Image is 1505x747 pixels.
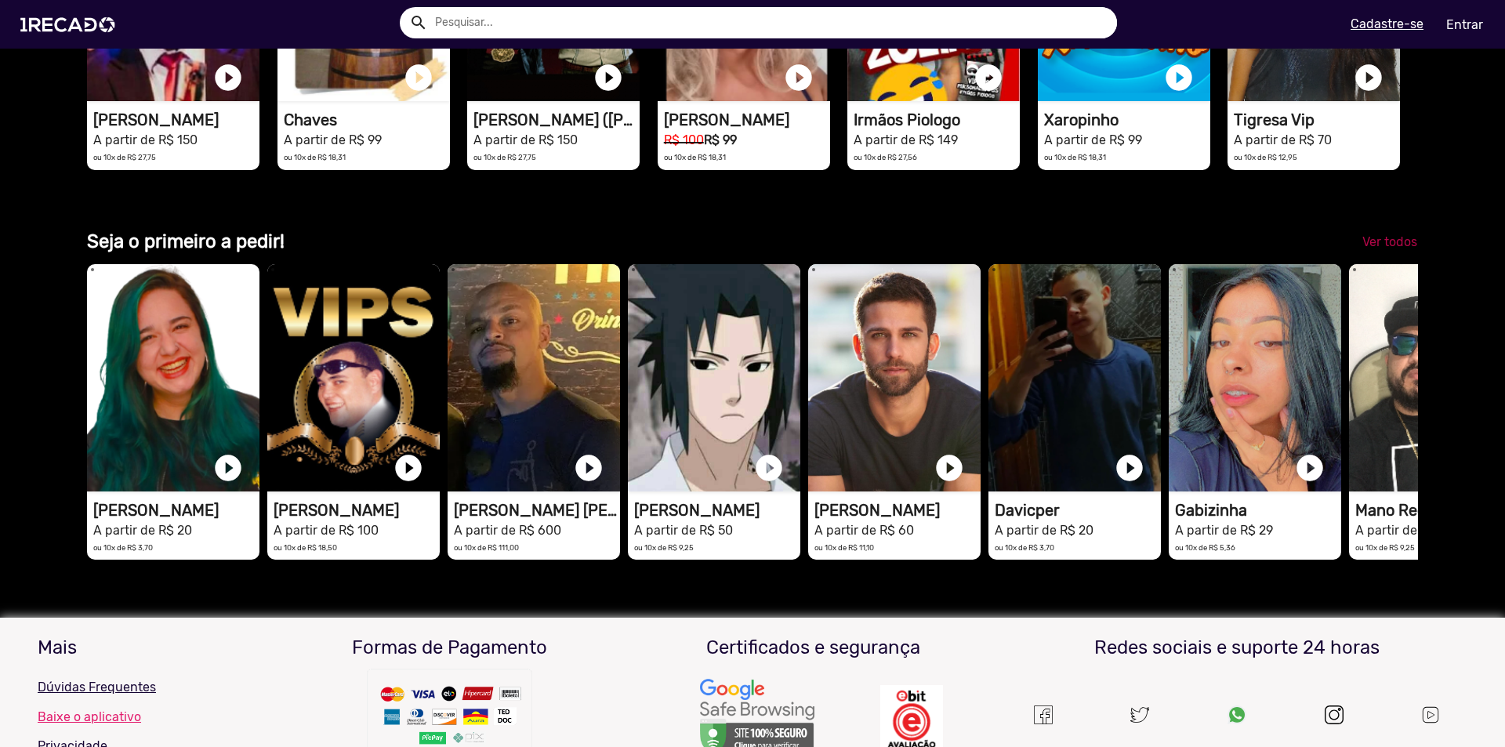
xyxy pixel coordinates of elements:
[808,264,981,491] video: 1RECADO vídeos dedicados para fãs e empresas
[644,636,984,659] h3: Certificados e segurança
[1355,543,1415,552] small: ou 10x de R$ 9,25
[854,132,958,147] small: A partir de R$ 149
[274,523,379,538] small: A partir de R$ 100
[1355,523,1454,538] small: A partir de R$ 50
[1325,705,1344,724] img: instagram.svg
[274,501,440,520] h1: [PERSON_NAME]
[87,230,285,252] b: Seja o primeiro a pedir!
[1362,234,1417,249] span: Ver todos
[1175,501,1341,520] h1: Gabizinha
[1169,264,1341,491] video: 1RECADO vídeos dedicados para fãs e empresas
[634,543,694,552] small: ou 10x de R$ 9,25
[593,62,624,93] a: play_circle_filled
[212,452,244,484] a: play_circle_filled
[1353,62,1384,93] a: play_circle_filled
[284,153,346,161] small: ou 10x de R$ 18,31
[409,13,428,32] mat-icon: Example home icon
[814,543,874,552] small: ou 10x de R$ 11,10
[473,153,536,161] small: ou 10x de R$ 27,75
[1234,111,1400,129] h1: Tigresa Vip
[1163,62,1195,93] a: play_circle_filled
[1044,153,1106,161] small: ou 10x de R$ 18,31
[628,264,800,491] video: 1RECADO vídeos dedicados para fãs e empresas
[573,452,604,484] a: play_circle_filled
[38,678,256,697] p: Dúvidas Frequentes
[284,111,450,129] h1: Chaves
[1130,705,1149,724] img: twitter.svg
[93,111,259,129] h1: [PERSON_NAME]
[93,523,192,538] small: A partir de R$ 20
[1175,543,1235,552] small: ou 10x de R$ 5,36
[454,501,620,520] h1: [PERSON_NAME] [PERSON_NAME]
[93,543,153,552] small: ou 10x de R$ 3,70
[995,501,1161,520] h1: Davicper
[1436,11,1493,38] a: Entrar
[1420,705,1441,725] img: Um recado,1Recado,1 recado,vídeo de famosos,site para pagar famosos,vídeos e lives exclusivas de ...
[814,523,914,538] small: A partir de R$ 60
[454,543,519,552] small: ou 10x de R$ 111,00
[93,153,156,161] small: ou 10x de R$ 27,75
[473,111,640,129] h1: [PERSON_NAME] ([PERSON_NAME] & [PERSON_NAME])
[284,132,382,147] small: A partir de R$ 99
[934,452,965,484] a: play_circle_filled
[212,62,244,93] a: play_circle_filled
[1294,452,1325,484] a: play_circle_filled
[267,264,440,491] video: 1RECADO vídeos dedicados para fãs e empresas
[664,153,726,161] small: ou 10x de R$ 18,31
[634,501,800,520] h1: [PERSON_NAME]
[274,543,337,552] small: ou 10x de R$ 18,50
[1044,132,1142,147] small: A partir de R$ 99
[404,8,431,35] button: Example home icon
[1228,705,1246,724] img: Um recado,1Recado,1 recado,vídeo de famosos,site para pagar famosos,vídeos e lives exclusivas de ...
[1034,705,1053,724] img: Um recado,1Recado,1 recado,vídeo de famosos,site para pagar famosos,vídeos e lives exclusivas de ...
[403,62,434,93] a: play_circle_filled
[704,132,737,147] b: R$ 99
[1044,111,1210,129] h1: Xaropinho
[995,523,1093,538] small: A partir de R$ 20
[1175,523,1273,538] small: A partir de R$ 29
[38,636,256,659] h3: Mais
[634,523,733,538] small: A partir de R$ 50
[664,132,704,147] small: R$ 100
[1351,16,1423,31] u: Cadastre-se
[454,523,561,538] small: A partir de R$ 600
[93,132,198,147] small: A partir de R$ 150
[664,111,830,129] h1: [PERSON_NAME]
[753,452,785,484] a: play_circle_filled
[814,501,981,520] h1: [PERSON_NAME]
[93,501,259,520] h1: [PERSON_NAME]
[38,709,256,724] a: Baixe o aplicativo
[973,62,1004,93] a: play_circle_filled
[988,264,1161,491] video: 1RECADO vídeos dedicados para fãs e empresas
[1006,636,1467,659] h3: Redes sociais e suporte 24 horas
[448,264,620,491] video: 1RECADO vídeos dedicados para fãs e empresas
[393,452,424,484] a: play_circle_filled
[1114,452,1145,484] a: play_circle_filled
[1234,132,1332,147] small: A partir de R$ 70
[854,111,1020,129] h1: Irmãos Piologo
[854,153,917,161] small: ou 10x de R$ 27,56
[87,264,259,491] video: 1RECADO vídeos dedicados para fãs e empresas
[280,636,620,659] h3: Formas de Pagamento
[473,132,578,147] small: A partir de R$ 150
[783,62,814,93] a: play_circle_filled
[1234,153,1297,161] small: ou 10x de R$ 12,95
[423,7,1117,38] input: Pesquisar...
[995,543,1054,552] small: ou 10x de R$ 3,70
